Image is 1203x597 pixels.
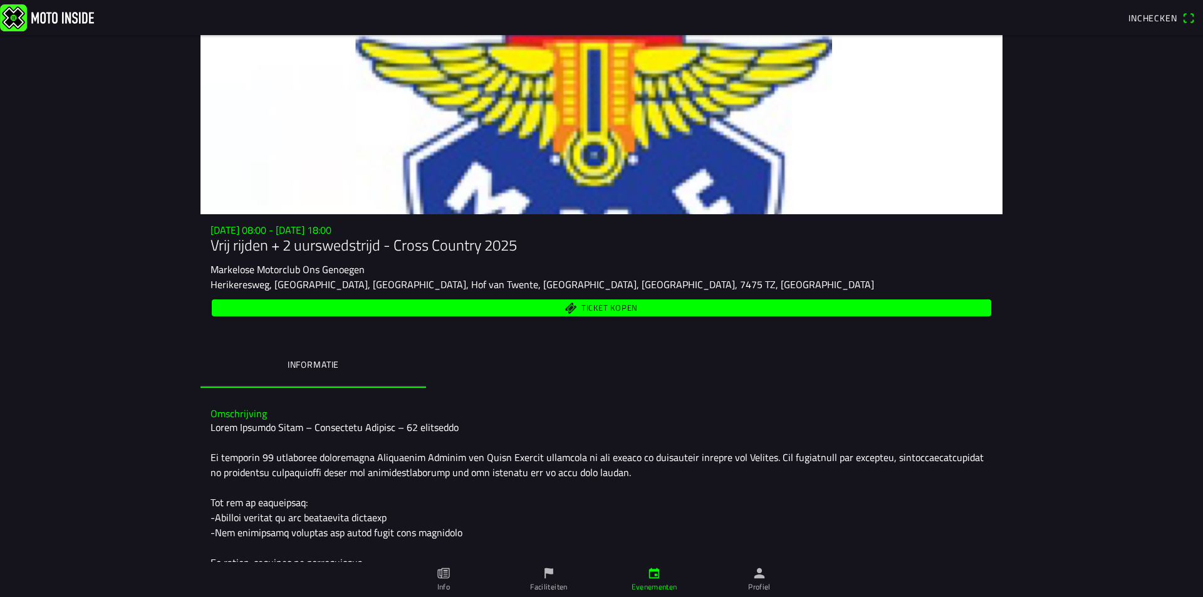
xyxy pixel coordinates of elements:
[753,566,766,580] ion-icon: person
[1128,11,1177,24] span: Inchecken
[647,566,661,580] ion-icon: calendar
[748,581,771,593] ion-label: Profiel
[211,408,992,420] h3: Omschrijving
[437,581,450,593] ion-label: Info
[437,566,450,580] ion-icon: paper
[530,581,567,593] ion-label: Faciliteiten
[542,566,556,580] ion-icon: flag
[211,262,365,277] ion-text: Markelose Motorclub Ons Genoegen
[211,236,992,254] h1: Vrij rijden + 2 uurswedstrijd - Cross Country 2025
[632,581,677,593] ion-label: Evenementen
[581,304,638,312] span: Ticket kopen
[211,224,992,236] h3: [DATE] 08:00 - [DATE] 18:00
[211,277,874,292] ion-text: Herikeresweg, [GEOGRAPHIC_DATA], [GEOGRAPHIC_DATA], Hof van Twente, [GEOGRAPHIC_DATA], [GEOGRAPHI...
[1122,7,1200,28] a: Incheckenqr scanner
[288,358,339,371] ion-label: Informatie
